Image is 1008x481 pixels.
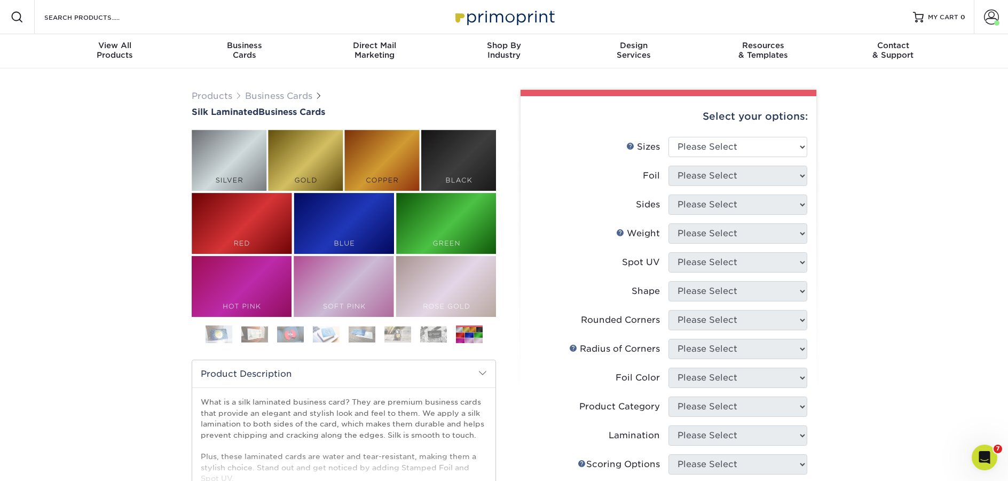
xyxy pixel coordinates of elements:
[626,141,660,153] div: Sizes
[310,41,439,50] span: Direct Mail
[616,227,660,240] div: Weight
[310,41,439,60] div: Marketing
[609,429,660,442] div: Lamination
[569,41,698,60] div: Services
[50,34,180,68] a: View AllProducts
[632,285,660,298] div: Shape
[828,34,958,68] a: Contact& Support
[241,326,268,343] img: Business Cards 02
[972,445,997,470] iframe: Intercom live chat
[192,130,496,317] img: Silk Laminated 08
[578,458,660,471] div: Scoring Options
[420,326,447,343] img: Business Cards 07
[828,41,958,50] span: Contact
[636,198,660,211] div: Sides
[310,34,439,68] a: Direct MailMarketing
[643,169,660,182] div: Foil
[43,11,147,24] input: SEARCH PRODUCTS.....
[192,107,258,117] span: Silk Laminated
[529,96,808,137] div: Select your options:
[192,91,232,101] a: Products
[960,13,965,21] span: 0
[180,34,310,68] a: BusinessCards
[192,360,495,387] h2: Product Description
[456,327,483,344] img: Business Cards 08
[206,321,232,348] img: Business Cards 01
[928,13,958,22] span: MY CART
[439,34,569,68] a: Shop ByIndustry
[828,41,958,60] div: & Support
[569,41,698,50] span: Design
[579,400,660,413] div: Product Category
[569,34,698,68] a: DesignServices
[622,256,660,269] div: Spot UV
[616,371,660,384] div: Foil Color
[698,34,828,68] a: Resources& Templates
[180,41,310,60] div: Cards
[994,445,1002,453] span: 7
[569,343,660,355] div: Radius of Corners
[192,107,496,117] h1: Business Cards
[698,41,828,60] div: & Templates
[277,326,304,343] img: Business Cards 03
[451,5,557,28] img: Primoprint
[245,91,312,101] a: Business Cards
[439,41,569,60] div: Industry
[313,326,340,343] img: Business Cards 04
[349,326,375,343] img: Business Cards 05
[439,41,569,50] span: Shop By
[384,326,411,343] img: Business Cards 06
[581,314,660,327] div: Rounded Corners
[698,41,828,50] span: Resources
[50,41,180,50] span: View All
[192,107,496,117] a: Silk LaminatedBusiness Cards
[180,41,310,50] span: Business
[50,41,180,60] div: Products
